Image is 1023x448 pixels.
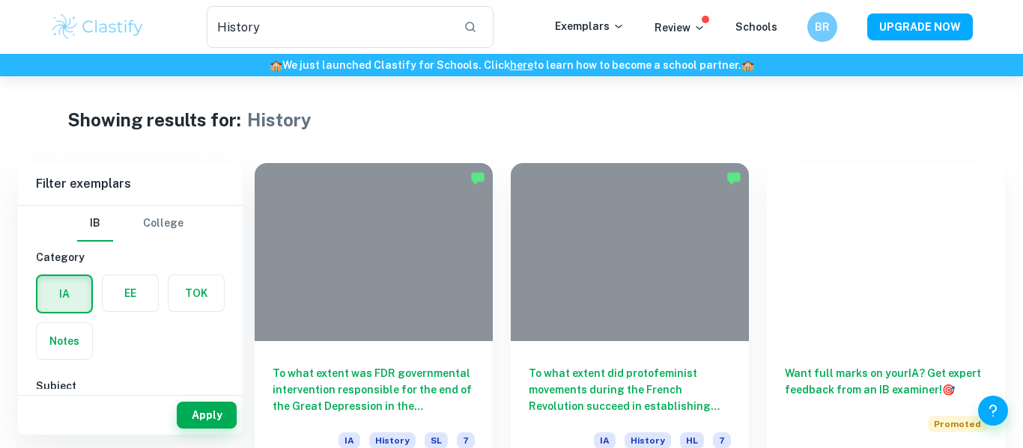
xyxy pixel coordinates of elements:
[942,384,955,396] span: 🎯
[470,171,485,185] img: Marked
[270,59,282,71] span: 🏫
[247,106,312,133] h1: History
[169,275,224,311] button: TOK
[103,275,158,311] button: EE
[18,163,243,205] h6: Filter exemplars
[510,59,533,71] a: here
[741,59,754,71] span: 🏫
[726,171,741,185] img: Marked
[735,21,777,33] a: Schools
[177,402,237,429] button: Apply
[807,12,837,42] button: BR
[207,6,452,48] input: Search for any exemplars...
[273,365,475,414] h6: To what extent was FDR governmental intervention responsible for the end of the Great Depression ...
[36,378,225,394] h6: Subject
[3,57,1020,73] h6: We just launched Clastify for Schools. Click to learn how to become a school partner.
[928,416,987,432] span: Promoted
[814,19,831,35] h6: BR
[37,276,91,312] button: IA
[529,365,731,414] h6: To what extent did protofeminist movements during the French Revolution succeed in establishing s...
[36,249,225,266] h6: Category
[50,12,145,42] img: Clastify logo
[978,396,1008,426] button: Help and Feedback
[67,106,241,133] h1: Showing results for:
[77,206,183,242] div: Filter type choice
[77,206,113,242] button: IB
[37,323,92,359] button: Notes
[555,18,625,34] p: Exemplars
[655,19,705,36] p: Review
[785,365,987,398] h6: Want full marks on your IA ? Get expert feedback from an IB examiner!
[867,13,973,40] button: UPGRADE NOW
[143,206,183,242] button: College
